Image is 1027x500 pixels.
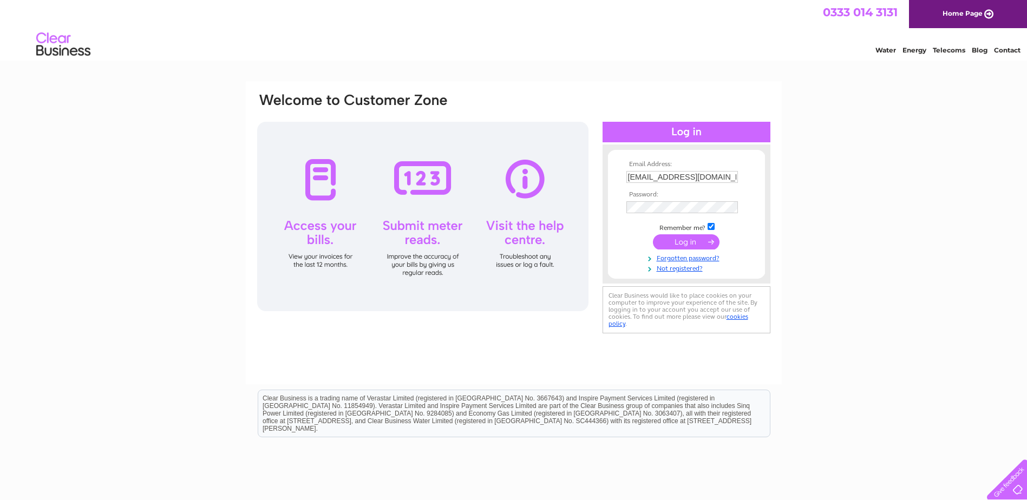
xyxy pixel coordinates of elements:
[624,221,749,232] td: Remember me?
[626,252,749,262] a: Forgotten password?
[36,28,91,61] img: logo.png
[609,313,748,327] a: cookies policy
[972,46,987,54] a: Blog
[875,46,896,54] a: Water
[258,6,770,52] div: Clear Business is a trading name of Verastar Limited (registered in [GEOGRAPHIC_DATA] No. 3667643...
[626,262,749,273] a: Not registered?
[653,234,719,249] input: Submit
[624,191,749,199] th: Password:
[902,46,926,54] a: Energy
[624,161,749,168] th: Email Address:
[823,5,898,19] a: 0333 014 3131
[933,46,965,54] a: Telecoms
[994,46,1021,54] a: Contact
[603,286,770,333] div: Clear Business would like to place cookies on your computer to improve your experience of the sit...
